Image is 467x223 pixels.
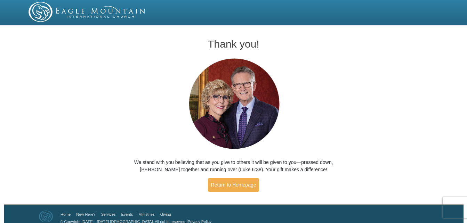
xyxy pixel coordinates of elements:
[61,212,71,216] a: Home
[120,159,347,173] p: We stand with you believing that as you give to others it will be given to you—pressed down, [PER...
[29,2,146,22] img: EMIC
[120,38,347,50] h1: Thank you!
[101,212,115,216] a: Services
[182,56,285,152] img: Pastors George and Terri Pearsons
[138,212,154,216] a: Ministries
[121,212,133,216] a: Events
[160,212,171,216] a: Giving
[76,212,95,216] a: New Here?
[208,178,259,192] a: Return to Homepage
[39,210,53,222] img: Eagle Mountain International Church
